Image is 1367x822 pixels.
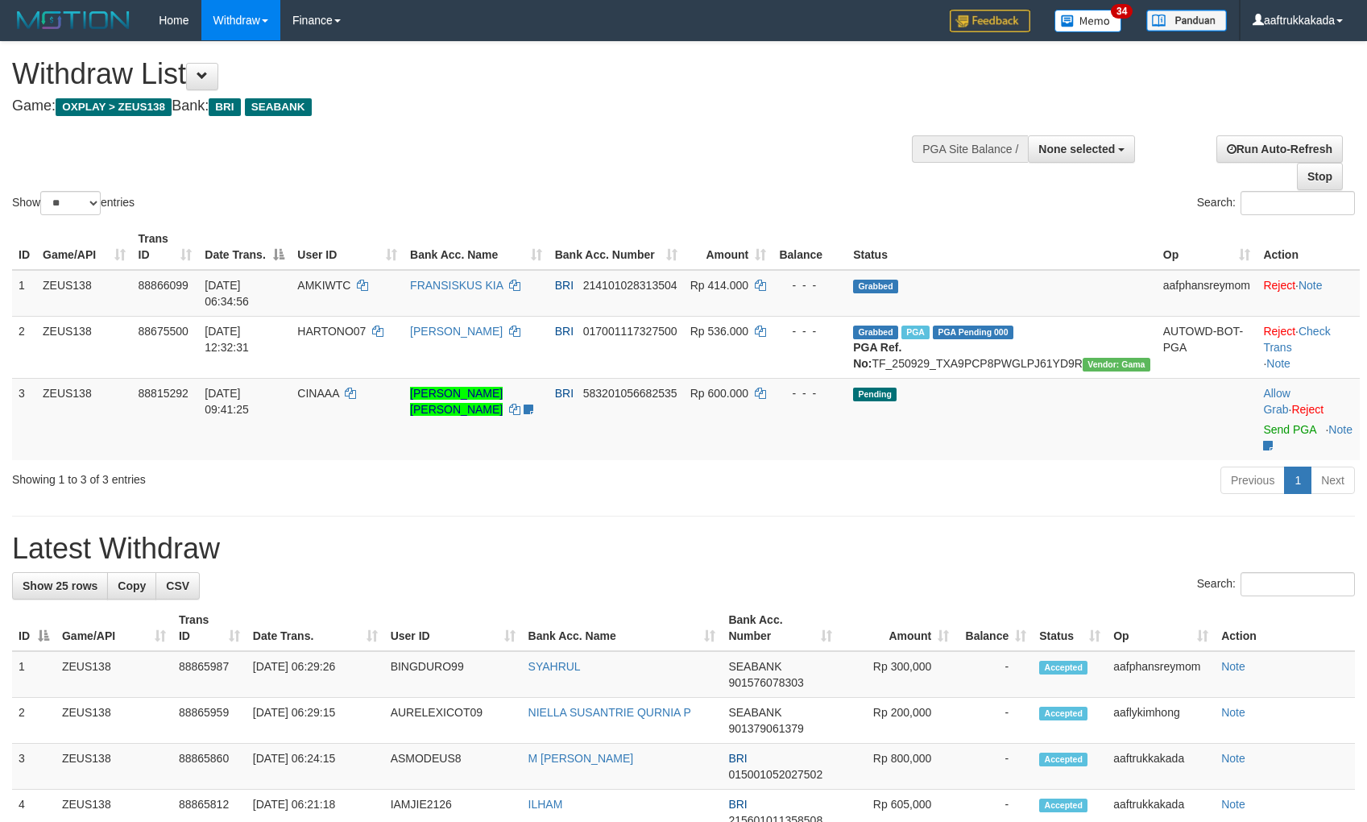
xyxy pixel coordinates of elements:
[1221,706,1245,719] a: Note
[555,325,574,338] span: BRI
[528,752,634,765] a: M [PERSON_NAME]
[779,385,840,401] div: - - -
[384,605,522,651] th: User ID: activate to sort column ascending
[410,387,503,416] a: [PERSON_NAME] [PERSON_NAME]
[12,191,135,215] label: Show entries
[246,651,384,698] td: [DATE] 06:29:26
[1107,605,1215,651] th: Op: activate to sort column ascending
[1039,707,1087,720] span: Accepted
[12,224,36,270] th: ID
[246,744,384,790] td: [DATE] 06:24:15
[139,279,188,292] span: 88866099
[583,279,677,292] span: Copy 214101028313504 to clipboard
[1107,651,1215,698] td: aafphansreymom
[955,651,1033,698] td: -
[1039,799,1087,812] span: Accepted
[912,135,1028,163] div: PGA Site Balance /
[1263,387,1291,416] span: ·
[12,465,557,488] div: Showing 1 to 3 of 3 entries
[1263,387,1290,416] a: Allow Grab
[12,605,56,651] th: ID: activate to sort column descending
[684,224,773,270] th: Amount: activate to sort column ascending
[107,572,156,600] a: Copy
[1215,605,1355,651] th: Action
[779,323,840,339] div: - - -
[839,744,955,790] td: Rp 800,000
[773,224,847,270] th: Balance
[1107,698,1215,744] td: aaflykimhong
[410,325,503,338] a: [PERSON_NAME]
[56,744,172,790] td: ZEUS138
[583,325,677,338] span: Copy 017001117327500 to clipboard
[955,605,1033,651] th: Balance: activate to sort column ascending
[549,224,684,270] th: Bank Acc. Number: activate to sort column ascending
[297,325,366,338] span: HARTONO07
[36,270,132,317] td: ZEUS138
[853,341,901,370] b: PGA Ref. No:
[1197,191,1355,215] label: Search:
[166,579,189,592] span: CSV
[23,579,97,592] span: Show 25 rows
[728,752,747,765] span: BRI
[56,651,172,698] td: ZEUS138
[384,698,522,744] td: AURELEXICOT09
[56,605,172,651] th: Game/API: activate to sort column ascending
[728,798,747,811] span: BRI
[132,224,199,270] th: Trans ID: activate to sort column ascending
[1257,270,1360,317] td: ·
[950,10,1030,32] img: Feedback.jpg
[779,277,840,293] div: - - -
[853,280,898,293] span: Grabbed
[205,325,249,354] span: [DATE] 12:32:31
[1328,423,1353,436] a: Note
[853,388,897,401] span: Pending
[12,270,36,317] td: 1
[118,579,146,592] span: Copy
[933,326,1013,339] span: PGA Pending
[1157,270,1257,317] td: aafphansreymom
[139,325,188,338] span: 88675500
[1038,143,1115,156] span: None selected
[198,224,291,270] th: Date Trans.: activate to sort column descending
[404,224,549,270] th: Bank Acc. Name: activate to sort column ascending
[245,98,312,116] span: SEABANK
[690,387,748,400] span: Rp 600.000
[728,722,803,735] span: Copy 901379061379 to clipboard
[1257,316,1360,378] td: · ·
[528,706,691,719] a: NIELLA SUSANTRIE QURNIA P
[690,279,748,292] span: Rp 414.000
[1146,10,1227,31] img: panduan.png
[12,744,56,790] td: 3
[522,605,723,651] th: Bank Acc. Name: activate to sort column ascending
[297,387,338,400] span: CINAAA
[246,605,384,651] th: Date Trans.: activate to sort column ascending
[12,533,1355,565] h1: Latest Withdraw
[384,651,522,698] td: BINGDURO99
[205,387,249,416] span: [DATE] 09:41:25
[12,378,36,460] td: 3
[728,676,803,689] span: Copy 901576078303 to clipboard
[1299,279,1323,292] a: Note
[1241,572,1355,596] input: Search:
[528,798,563,811] a: ILHAM
[847,316,1157,378] td: TF_250929_TXA9PCP8PWGLPJ61YD9R
[1263,423,1315,436] a: Send PGA
[36,316,132,378] td: ZEUS138
[690,325,748,338] span: Rp 536.000
[1197,572,1355,596] label: Search:
[384,744,522,790] td: ASMODEUS8
[1039,661,1087,675] span: Accepted
[139,387,188,400] span: 88815292
[209,98,240,116] span: BRI
[1266,357,1290,370] a: Note
[12,572,108,600] a: Show 25 rows
[1111,4,1133,19] span: 34
[839,698,955,744] td: Rp 200,000
[36,224,132,270] th: Game/API: activate to sort column ascending
[1157,316,1257,378] td: AUTOWD-BOT-PGA
[728,706,781,719] span: SEABANK
[1221,660,1245,673] a: Note
[1263,325,1330,354] a: Check Trans
[12,98,895,114] h4: Game: Bank:
[56,698,172,744] td: ZEUS138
